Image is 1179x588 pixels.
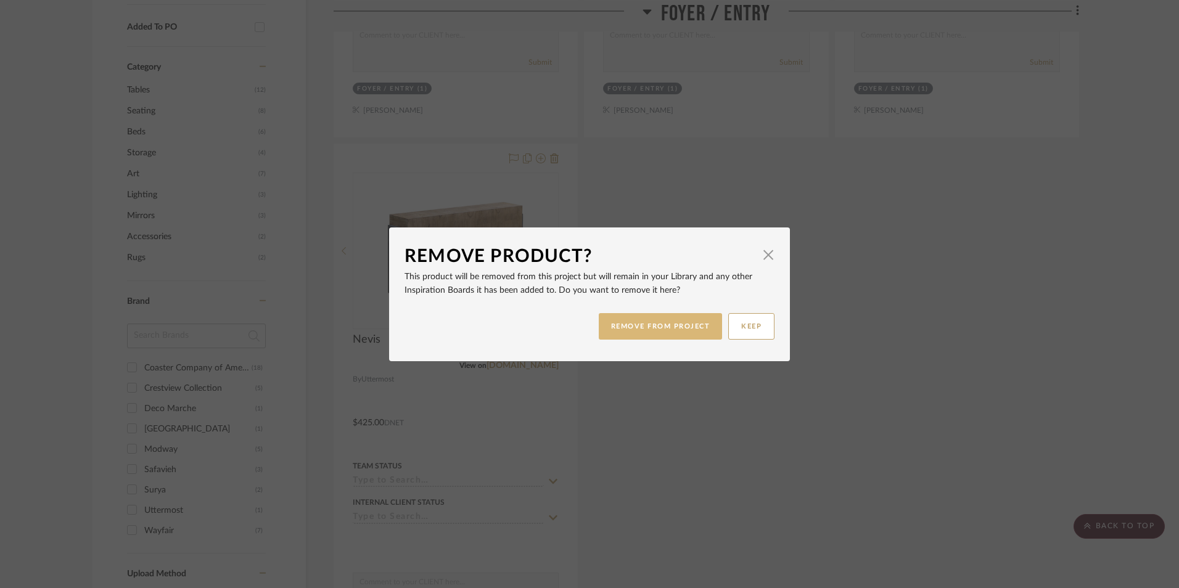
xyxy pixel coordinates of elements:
[756,243,781,267] button: Close
[599,313,723,340] button: REMOVE FROM PROJECT
[405,243,774,270] dialog-header: Remove Product?
[405,270,774,297] p: This product will be removed from this project but will remain in your Library and any other Insp...
[405,243,756,270] div: Remove Product?
[728,313,774,340] button: KEEP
